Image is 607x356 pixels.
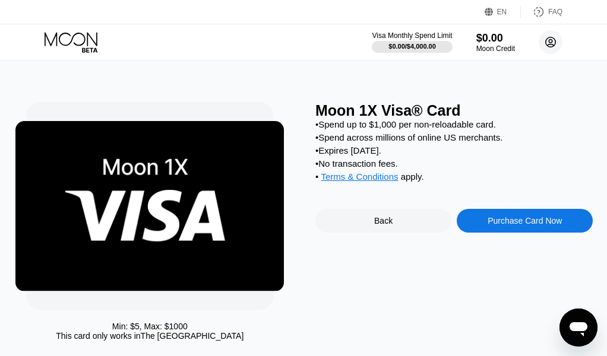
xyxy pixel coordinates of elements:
div: • No transaction fees. [315,158,593,169]
div: • Expires [DATE]. [315,145,593,155]
div: • Spend up to $1,000 per non-reloadable card. [315,119,593,129]
iframe: Button to launch messaging window [559,309,597,347]
div: $0.00 / $4,000.00 [388,43,436,50]
div: Moon Credit [476,44,515,53]
div: This card only works in The [GEOGRAPHIC_DATA] [56,331,244,341]
div: Min: $ 5 , Max: $ 1000 [112,322,188,331]
div: Purchase Card Now [457,209,593,233]
div: Moon 1X Visa® Card [315,102,593,119]
div: $0.00 [476,32,515,44]
div: Terms & Conditions [321,171,398,185]
div: • apply . [315,171,593,185]
div: Back [315,209,451,233]
div: Visa Monthly Spend Limit [372,31,452,40]
div: Purchase Card Now [488,216,562,225]
div: EN [485,6,521,18]
div: EN [497,8,507,16]
div: FAQ [548,8,562,16]
span: Terms & Conditions [321,171,398,182]
div: • Spend across millions of online US merchants. [315,132,593,142]
div: $0.00Moon Credit [476,32,515,53]
div: Visa Monthly Spend Limit$0.00/$4,000.00 [372,31,452,53]
div: Back [374,216,393,225]
div: FAQ [521,6,562,18]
